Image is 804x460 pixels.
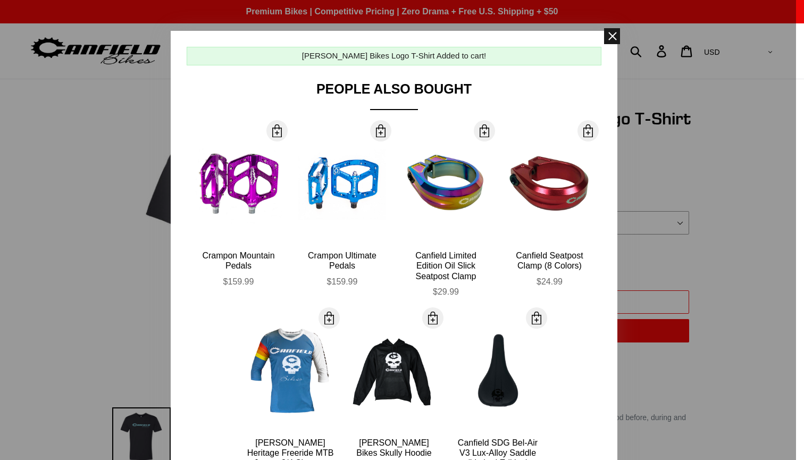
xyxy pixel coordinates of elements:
[298,140,386,228] img: Canfield-Crampon-Ultimate-Blue_large.jpg
[537,277,563,286] span: $24.99
[402,140,490,228] img: Canfield-Oil-Slick-Seat-Clamp-MTB-logo-quarter_large.jpg
[506,140,593,228] img: Canfield-Seat-Clamp-Red-2_large.jpg
[402,250,490,281] div: Canfield Limited Edition Oil Slick Seatpost Clamp
[454,328,542,415] img: Canfield-SDG-Bel-Air-Saddle_large.jpg
[195,250,282,271] div: Crampon Mountain Pedals
[298,250,386,271] div: Crampon Ultimate Pedals
[302,50,487,62] div: [PERSON_NAME] Bikes Logo T-Shirt Added to cart!
[433,287,459,296] span: $29.99
[350,328,438,415] img: OldStyleCanfieldHoodie_large.png
[187,81,601,110] div: People Also Bought
[506,250,593,271] div: Canfield Seatpost Clamp (8 Colors)
[247,328,334,415] img: Canfield-Hertiage-Jersey-Blue-Front_large.jpg
[350,438,438,458] div: [PERSON_NAME] Bikes Skully Hoodie
[223,277,254,286] span: $159.99
[195,140,282,228] img: Canfield-Crampon-Mountain-Purple-Shopify_large.jpg
[327,277,358,286] span: $159.99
